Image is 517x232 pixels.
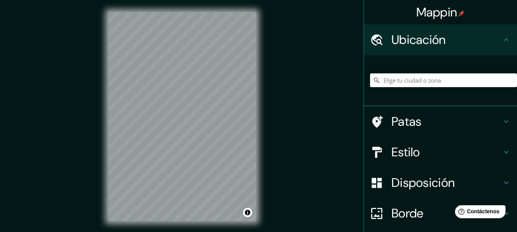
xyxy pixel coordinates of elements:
font: Disposición [391,175,455,191]
font: Estilo [391,144,420,160]
div: Disposición [364,167,517,198]
button: Activar o desactivar atribución [243,208,252,217]
div: Patas [364,106,517,137]
input: Elige tu ciudad o zona [370,73,517,87]
font: Patas [391,114,422,130]
img: pin-icon.png [458,10,465,16]
font: Mappin [416,4,457,20]
iframe: Lanzador de widgets de ayuda [449,202,509,224]
div: Ubicación [364,24,517,55]
canvas: Mapa [108,12,256,221]
div: Borde [364,198,517,229]
font: Ubicación [391,32,446,48]
div: Estilo [364,137,517,167]
font: Borde [391,205,424,221]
